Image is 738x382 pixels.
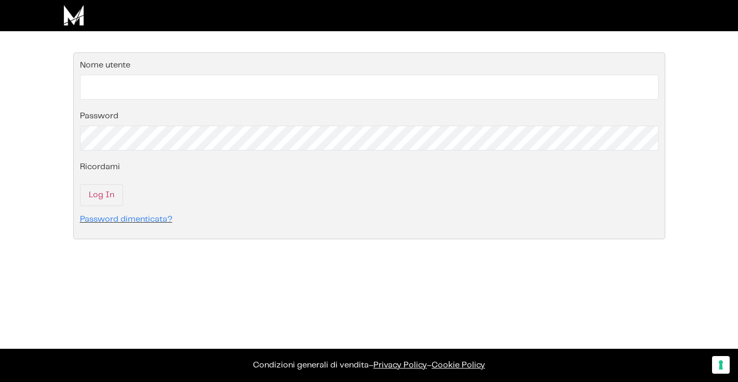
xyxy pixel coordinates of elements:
[80,163,120,171] label: Ricordami
[10,359,728,372] p: – –
[80,215,172,223] a: Password dimenticata?
[712,356,730,374] button: Le tue preferenze relative al consenso per le tecnologie di tracciamento
[80,184,123,206] input: Log In
[80,112,118,120] label: Password
[432,361,485,369] span: Cookie Policy
[80,75,659,100] input: Nome utente
[253,361,369,369] a: Condizioni generali di vendita
[373,361,427,369] a: Privacy Policy
[80,61,130,70] label: Nome utente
